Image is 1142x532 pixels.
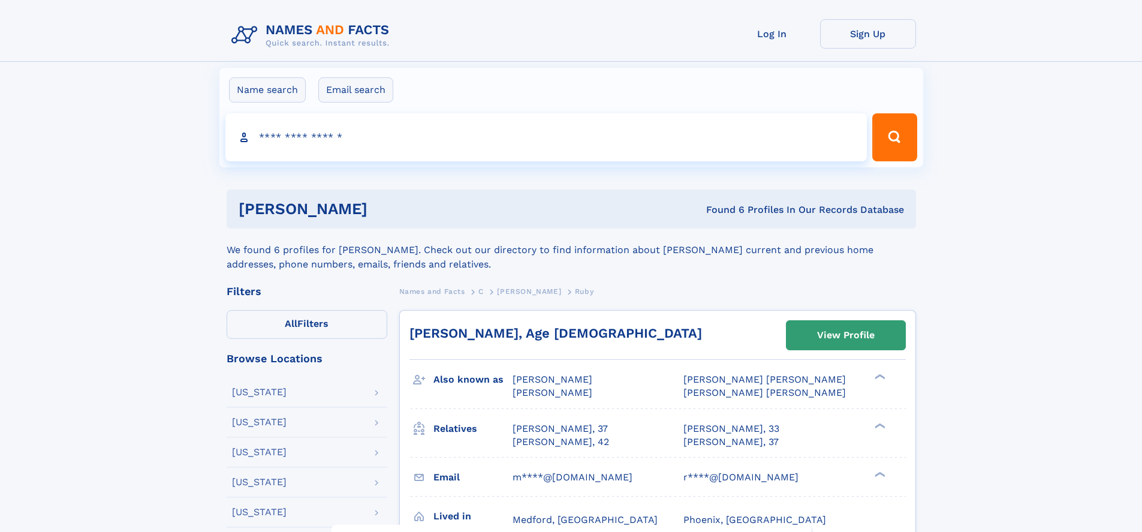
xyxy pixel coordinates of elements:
span: Phoenix, [GEOGRAPHIC_DATA] [683,514,826,525]
span: [PERSON_NAME] [497,287,561,296]
div: Browse Locations [227,353,387,364]
h3: Email [433,467,513,488]
span: Ruby [575,287,593,296]
a: [PERSON_NAME], 37 [683,435,779,449]
div: [US_STATE] [232,417,287,427]
a: [PERSON_NAME] [497,284,561,299]
a: Names and Facts [399,284,465,299]
span: All [285,318,297,329]
input: search input [225,113,867,161]
div: We found 6 profiles for [PERSON_NAME]. Check out our directory to find information about [PERSON_... [227,229,916,272]
span: [PERSON_NAME] [513,374,592,385]
span: C [478,287,484,296]
label: Email search [318,77,393,103]
div: ❯ [872,373,886,381]
span: [PERSON_NAME] [PERSON_NAME] [683,387,846,398]
label: Filters [227,310,387,339]
h3: Relatives [433,419,513,439]
div: ❯ [872,422,886,429]
span: Medford, [GEOGRAPHIC_DATA] [513,514,658,525]
div: ❯ [872,470,886,478]
a: View Profile [787,321,905,350]
a: C [478,284,484,299]
div: View Profile [817,321,875,349]
h1: [PERSON_NAME] [239,202,537,217]
label: Name search [229,77,306,103]
div: Filters [227,286,387,297]
a: [PERSON_NAME], 37 [513,422,608,435]
div: [US_STATE] [232,447,287,457]
div: [US_STATE] [232,507,287,517]
span: [PERSON_NAME] [513,387,592,398]
button: Search Button [872,113,917,161]
a: Log In [724,19,820,49]
a: Sign Up [820,19,916,49]
img: Logo Names and Facts [227,19,399,52]
div: [US_STATE] [232,477,287,487]
h3: Lived in [433,506,513,527]
a: [PERSON_NAME], Age [DEMOGRAPHIC_DATA] [409,326,702,341]
h3: Also known as [433,369,513,390]
div: Found 6 Profiles In Our Records Database [537,203,904,217]
div: [US_STATE] [232,387,287,397]
a: [PERSON_NAME], 42 [513,435,609,449]
span: [PERSON_NAME] [PERSON_NAME] [683,374,846,385]
a: [PERSON_NAME], 33 [683,422,779,435]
